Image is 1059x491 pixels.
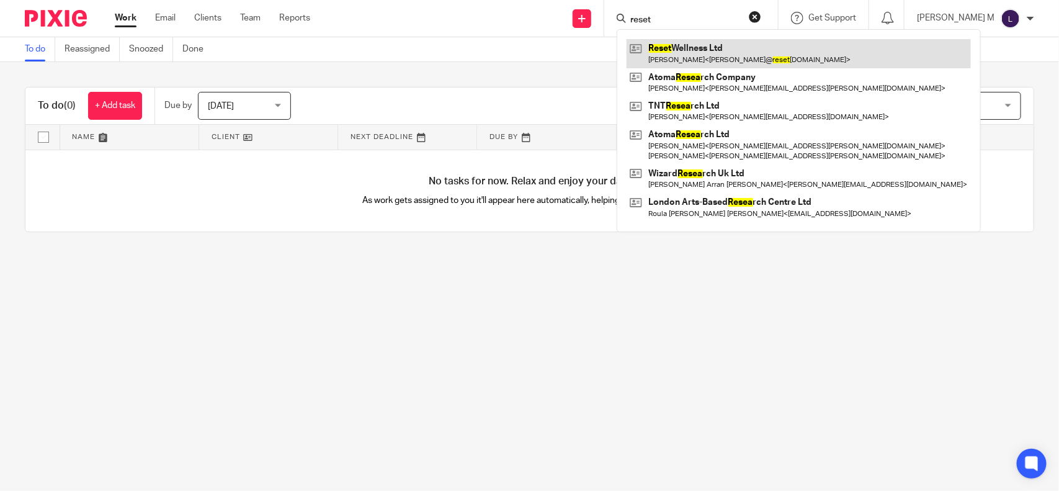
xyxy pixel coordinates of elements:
img: Pixie [25,10,87,27]
span: Get Support [808,14,856,22]
button: Clear [749,11,761,23]
a: Done [182,37,213,61]
h4: No tasks for now. Relax and enjoy your day! [25,175,1034,188]
input: Search [629,15,741,26]
a: Reassigned [65,37,120,61]
span: (0) [64,101,76,110]
a: Snoozed [129,37,173,61]
a: Email [155,12,176,24]
p: Due by [164,99,192,112]
a: Work [115,12,136,24]
a: Team [240,12,261,24]
a: To do [25,37,55,61]
h1: To do [38,99,76,112]
a: + Add task [88,92,142,120]
p: [PERSON_NAME] M [917,12,994,24]
img: svg%3E [1001,9,1021,29]
a: Clients [194,12,221,24]
a: Reports [279,12,310,24]
span: [DATE] [208,102,234,110]
p: As work gets assigned to you it'll appear here automatically, helping you stay organised. [277,194,782,207]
